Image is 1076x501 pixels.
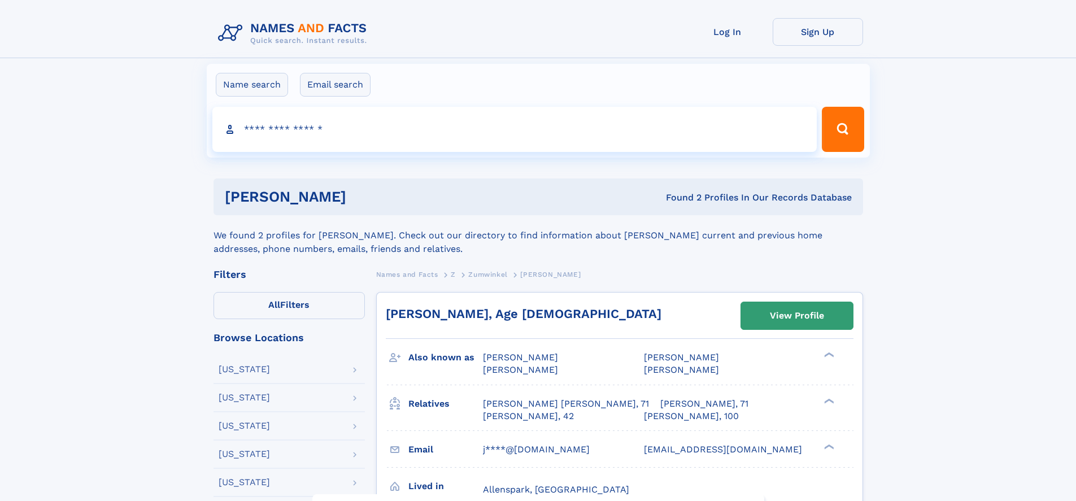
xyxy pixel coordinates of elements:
[451,267,456,281] a: Z
[219,365,270,374] div: [US_STATE]
[483,398,649,410] a: [PERSON_NAME] [PERSON_NAME], 71
[386,307,661,321] a: [PERSON_NAME], Age [DEMOGRAPHIC_DATA]
[483,352,558,363] span: [PERSON_NAME]
[408,394,483,413] h3: Relatives
[483,410,574,422] a: [PERSON_NAME], 42
[506,191,852,204] div: Found 2 Profiles In Our Records Database
[773,18,863,46] a: Sign Up
[821,443,835,450] div: ❯
[644,352,719,363] span: [PERSON_NAME]
[644,410,739,422] a: [PERSON_NAME], 100
[216,73,288,97] label: Name search
[741,302,853,329] a: View Profile
[644,444,802,455] span: [EMAIL_ADDRESS][DOMAIN_NAME]
[225,190,506,204] h1: [PERSON_NAME]
[451,271,456,278] span: Z
[520,271,581,278] span: [PERSON_NAME]
[468,267,507,281] a: Zumwinkel
[822,107,864,152] button: Search Button
[660,398,748,410] a: [PERSON_NAME], 71
[682,18,773,46] a: Log In
[219,393,270,402] div: [US_STATE]
[214,18,376,49] img: Logo Names and Facts
[821,397,835,404] div: ❯
[644,364,719,375] span: [PERSON_NAME]
[483,484,629,495] span: Allenspark, [GEOGRAPHIC_DATA]
[483,364,558,375] span: [PERSON_NAME]
[219,450,270,459] div: [US_STATE]
[219,421,270,430] div: [US_STATE]
[219,478,270,487] div: [US_STATE]
[268,299,280,310] span: All
[212,107,817,152] input: search input
[376,267,438,281] a: Names and Facts
[468,271,507,278] span: Zumwinkel
[821,351,835,359] div: ❯
[214,215,863,256] div: We found 2 profiles for [PERSON_NAME]. Check out our directory to find information about [PERSON_...
[408,440,483,459] h3: Email
[408,348,483,367] h3: Also known as
[408,477,483,496] h3: Lived in
[214,292,365,319] label: Filters
[214,333,365,343] div: Browse Locations
[214,269,365,280] div: Filters
[770,303,824,329] div: View Profile
[300,73,371,97] label: Email search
